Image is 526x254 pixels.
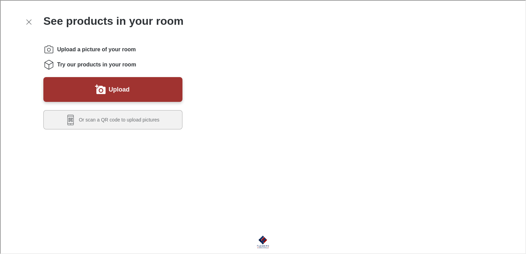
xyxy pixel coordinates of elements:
a: Visit Flooring Central homepage [235,234,290,249]
button: Upload a picture of your room [43,76,182,101]
button: Scan a QR code to upload pictures [43,109,182,129]
label: Upload [108,83,129,94]
button: Exit visualizer [22,15,34,28]
span: Try our products in your room [56,60,135,68]
span: Upload a picture of your room [56,45,135,53]
ol: Instructions [43,43,182,70]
